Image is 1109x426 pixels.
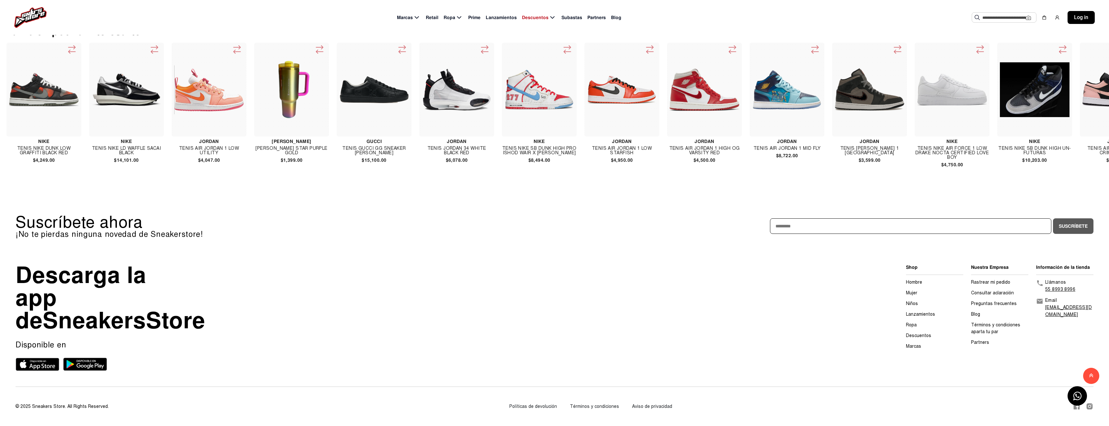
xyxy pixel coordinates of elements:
span: Lanzamientos [486,14,517,21]
span: Sneakers [43,306,146,335]
li: Shop [906,264,963,271]
img: Tenis Nike Air Force 1 Low Drake Nocta Certified Love Boy [917,74,987,105]
h4: $15,100.00 [337,158,412,162]
a: Preguntas frecuentes [971,301,1017,306]
h4: [PERSON_NAME] [254,139,329,144]
h4: [PERSON_NAME] STAR PURPLE GOLD [254,146,329,155]
h4: Jordan [584,139,659,144]
img: Tenis Air Jordan 1 Low Utility [174,55,244,125]
span: Prime [468,14,481,21]
a: 55 8993 8996 [1045,287,1075,292]
a: Marcas [906,344,921,349]
p: ¡No te pierdas ninguna novedad de Sneakerstore! [16,230,555,238]
h4: Nike [997,139,1072,144]
div: Descarga la app de Store [16,264,161,332]
h4: Tenis Air Jordan 1 Low Starfish [584,146,659,155]
img: Tenis Nike Ld Waffle Sacai Black [92,72,161,107]
h4: Tenis Nike Dunk Low Graffiti Black Red [6,146,81,155]
p: Suscríbete ahora [16,214,555,230]
a: Ropa [906,322,917,328]
span: Descuentos [522,14,549,21]
img: TENIS JORDAN 1 MID SE NIGHT STADIUM [835,55,904,125]
h4: $8,494.00 [502,158,577,162]
h4: Jordan [172,139,246,144]
img: Tenis Air Jordan 1 High Og Varsity Red [670,55,739,125]
h4: $4,950.00 [584,158,659,162]
a: Partners [971,340,989,345]
h4: Tenis Nike Sb Dunk High Un-futuras [997,146,1072,155]
a: Descuentos [906,333,931,338]
button: Suscríbete [1053,218,1093,234]
div: © 2025 Sneakers Store. All Rights Reserved. [16,403,109,410]
h4: Jordan [750,139,824,144]
img: STANLEY STAR PURPLE GOLD [257,52,326,127]
h4: Tenis Jordan 34 White Black Red [419,146,494,155]
img: Play store sneakerstore [63,358,107,371]
h4: $6,078.00 [419,158,494,162]
img: Cámara [1026,15,1031,20]
li: Nuestra Empresa [971,264,1028,271]
h4: Nike [6,139,81,144]
a: Términos y condiciones [570,404,619,409]
a: Hombre [906,279,922,285]
img: Tenis Nike Dunk Low Graffiti Black Red [9,55,79,125]
li: Información de la tienda [1036,264,1093,271]
h4: $4,249.00 [6,158,81,162]
p: Disponible en [16,340,444,350]
h4: $10,203.00 [997,158,1072,162]
a: Aviso de privacidad [632,404,672,409]
h4: Jordan [667,139,742,144]
h4: $4,500.00 [667,158,742,162]
a: Lanzamientos [906,311,935,317]
h4: Nike [915,139,990,144]
img: App store sneakerstore [16,358,59,371]
h4: Tenis Nike Ld Waffle Sacai Black [89,146,164,155]
p: También podría interesarte [6,27,1109,37]
a: Llámanos55 8993 8996 [1036,279,1093,293]
span: Partners [587,14,606,21]
h4: Jordan [419,139,494,144]
h4: Tenis Air Jordan 1 Mid Fly [750,146,824,151]
h4: Nike [89,139,164,144]
h4: Tenis Air Jordan 1 Low Utility [172,146,246,155]
a: Políticas de devolución [509,404,557,409]
h4: $4,047.00 [172,158,246,162]
span: Blog [611,14,621,21]
img: shopping [1042,15,1047,20]
a: Email[EMAIL_ADDRESS][DOMAIN_NAME] [1036,297,1093,318]
img: Tenis Nike Sb Dunk High Pro Ishod Wair X Magnus Walker [504,55,574,125]
a: Consultar aclaración [971,290,1014,296]
img: TENIS GUCCI GG SNEAKER GG BLACK [339,55,409,125]
a: Términos y condiciones aparta tu par [971,322,1020,334]
h4: $3,599.00 [832,158,907,162]
a: Mujer [906,290,917,296]
img: user [1055,15,1060,20]
h4: Tenis Air Jordan 1 High Og Varsity Red [667,146,742,155]
h4: Nike [502,139,577,144]
a: Niños [906,301,918,306]
span: Marcas [397,14,413,21]
a: Blog [971,311,980,317]
h4: $14,101.00 [89,158,164,162]
h4: TENIS GUCCI GG SNEAKER [PERSON_NAME] [337,146,412,155]
span: Subastas [561,14,582,21]
img: Tenis Air Jordan 1 Low Starfish [587,55,657,125]
p: Llámanos [1045,279,1075,286]
p: [EMAIL_ADDRESS][DOMAIN_NAME] [1045,304,1093,318]
img: logo [14,7,47,28]
img: Tenis Air Jordan 1 Mid Fly [752,55,822,125]
span: Retail [426,14,438,21]
span: Log in [1074,14,1088,21]
img: Tenis Jordan 34 White Black Red [422,55,492,125]
img: Buscar [975,15,980,20]
h4: $4,750.00 [915,162,990,167]
h4: TENIS [PERSON_NAME] 1 [GEOGRAPHIC_DATA] [832,146,907,155]
span: Ropa [444,14,455,21]
h4: $8,722.00 [750,153,824,158]
p: Email [1045,297,1093,304]
h4: Jordan [832,139,907,144]
img: Tenis Nike Sb Dunk High Un-futuras [1000,55,1069,125]
h4: Tenis Nike Air Force 1 Low Drake Nocta Certified Love Boy [915,146,990,160]
h4: Tenis Nike Sb Dunk High Pro Ishod Wair X [PERSON_NAME] [502,146,577,155]
h4: Gucci [337,139,412,144]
